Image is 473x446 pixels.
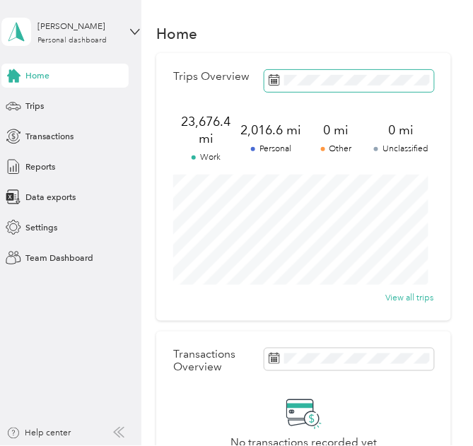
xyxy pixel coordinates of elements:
span: 2,016.6 mi [239,122,304,139]
div: Personal dashboard [37,37,107,45]
span: Transactions [25,130,74,143]
span: 23,676.4 mi [173,113,238,147]
span: Reports [25,160,55,173]
p: Trips Overview [173,70,250,83]
span: 0 mi [304,122,369,139]
div: [PERSON_NAME] [37,20,126,33]
span: Team Dashboard [25,252,93,264]
span: Home [25,69,49,82]
button: Help center [6,427,71,440]
span: Settings [25,221,57,234]
button: View all trips [386,291,434,304]
span: Trips [25,100,44,112]
p: Work [173,151,238,164]
p: Unclassified [369,143,434,155]
p: Other [304,143,369,155]
p: Personal [239,143,304,155]
p: Transactions Overview [173,348,258,374]
span: Data exports [25,191,76,204]
h1: Home [156,28,197,40]
iframe: Everlance-gr Chat Button Frame [394,367,473,446]
span: 0 mi [369,122,434,139]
